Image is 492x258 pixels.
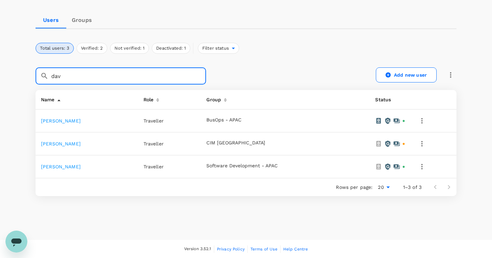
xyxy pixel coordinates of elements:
[143,141,164,146] span: Traveller
[250,247,277,251] span: Terms of Use
[336,184,372,191] p: Rows per page:
[283,245,308,253] a: Help Centre
[51,67,206,85] input: Search for a user
[141,93,154,104] div: Role
[283,247,308,251] span: Help Centre
[152,43,190,54] button: Deactivated: 1
[204,93,221,104] div: Group
[36,43,74,54] button: Total users: 3
[66,12,97,28] a: Groups
[403,184,422,191] p: 1–3 of 3
[41,118,81,124] a: [PERSON_NAME]
[110,43,149,54] button: Not verified: 1
[41,164,81,169] a: [PERSON_NAME]
[376,67,437,82] a: Add new user
[36,12,66,28] a: Users
[41,141,81,146] a: [PERSON_NAME]
[206,117,242,123] button: BusOps - APAC
[38,93,55,104] div: Name
[143,118,164,124] span: Traveller
[206,163,278,169] button: Software Development - APAC
[5,231,27,253] iframe: Button to launch messaging window
[375,182,392,192] div: 20
[370,90,411,109] th: Status
[198,43,239,54] div: Filter status
[77,43,107,54] button: Verified: 2
[184,246,211,253] span: Version 3.52.1
[217,245,245,253] a: Privacy Policy
[250,245,277,253] a: Terms of Use
[206,140,265,146] button: CIM [GEOGRAPHIC_DATA]
[143,164,164,169] span: Traveller
[198,45,232,52] span: Filter status
[217,247,245,251] span: Privacy Policy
